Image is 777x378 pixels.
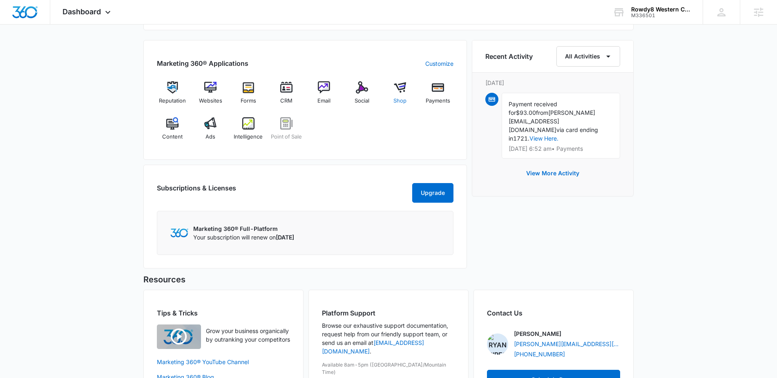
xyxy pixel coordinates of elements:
[487,333,508,355] img: Ryan Sipes
[529,135,558,142] a: View Here.
[280,97,292,105] span: CRM
[199,97,222,105] span: Websites
[157,308,290,318] h2: Tips & Tricks
[193,233,294,242] p: Your subscription will renew on
[509,118,559,133] span: [EMAIL_ADDRESS][DOMAIN_NAME]
[514,350,565,358] a: [PHONE_NUMBER]
[556,46,620,67] button: All Activities
[317,97,330,105] span: Email
[205,133,215,141] span: Ads
[426,97,450,105] span: Payments
[206,327,290,344] p: Grow your business organically by outranking your competitors
[195,117,226,147] a: Ads
[346,81,378,111] a: Social
[487,308,620,318] h2: Contact Us
[195,81,226,111] a: Websites
[631,13,691,18] div: account id
[322,361,455,376] p: Available 8am-5pm ([GEOGRAPHIC_DATA]/Mountain Time)
[308,81,340,111] a: Email
[548,109,595,116] span: [PERSON_NAME]
[63,7,101,16] span: Dashboard
[157,58,248,68] h2: Marketing 360® Applications
[393,97,406,105] span: Shop
[384,81,416,111] a: Shop
[271,133,302,141] span: Point of Sale
[276,234,294,241] span: [DATE]
[143,273,634,286] h5: Resources
[514,329,561,338] p: [PERSON_NAME]
[631,6,691,13] div: account name
[509,101,557,116] span: Payment received for
[516,109,536,116] span: $93.00
[159,97,186,105] span: Reputation
[170,228,188,237] img: Marketing 360 Logo
[412,183,453,203] button: Upgrade
[233,117,264,147] a: Intelligence
[157,117,188,147] a: Content
[322,308,455,318] h2: Platform Support
[536,109,548,116] span: from
[514,340,620,348] a: [PERSON_NAME][EMAIL_ADDRESS][PERSON_NAME][DOMAIN_NAME]
[241,97,256,105] span: Forms
[355,97,369,105] span: Social
[425,59,453,68] a: Customize
[234,133,263,141] span: Intelligence
[509,146,613,152] p: [DATE] 6:52 am • Payments
[233,81,264,111] a: Forms
[518,163,587,183] button: View More Activity
[270,81,302,111] a: CRM
[157,183,236,199] h2: Subscriptions & Licenses
[485,51,533,61] h6: Recent Activity
[422,81,453,111] a: Payments
[157,324,201,349] img: Quick Overview Video
[270,117,302,147] a: Point of Sale
[513,135,529,142] span: 1721.
[322,321,455,356] p: Browse our exhaustive support documentation, request help from our friendly support team, or send...
[193,224,294,233] p: Marketing 360® Full-Platform
[157,81,188,111] a: Reputation
[485,78,620,87] p: [DATE]
[157,358,290,366] a: Marketing 360® YouTube Channel
[162,133,183,141] span: Content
